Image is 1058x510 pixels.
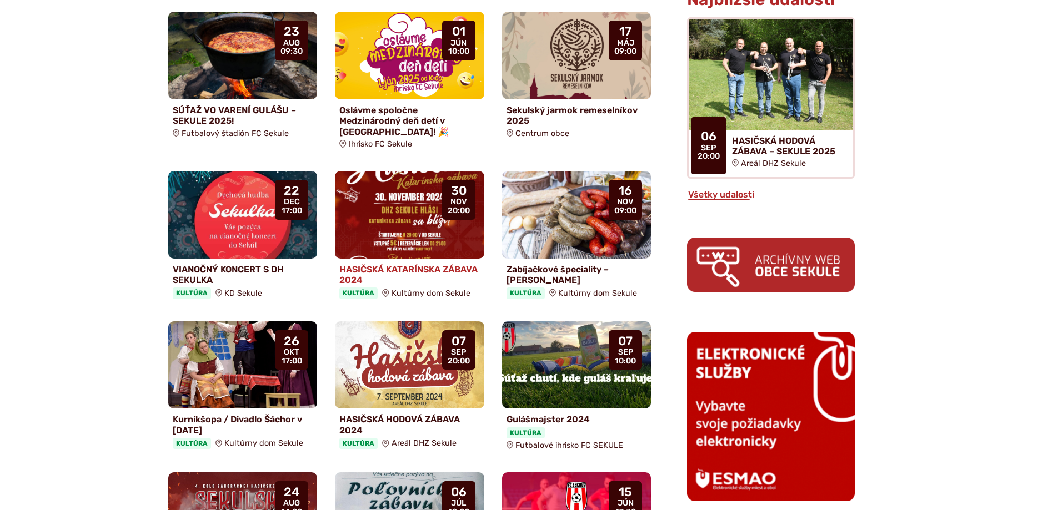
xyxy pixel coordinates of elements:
[335,171,484,304] a: HASIČSKÁ KATARÍNSKA ZÁBAVA 2024 KultúraKultúrny dom Sekule 30 nov 20:00
[173,264,313,285] h4: VIANOČNÝ KONCERT S DH SEKULKA
[335,321,484,454] a: HASIČSKÁ HODOVÁ ZÁBAVA 2024 KultúraAreál DHZ Sekule 07 sep 20:00
[282,184,302,198] span: 22
[448,499,469,508] span: júl
[507,287,545,299] span: Kultúra
[507,105,647,126] h4: Sekulský jarmok remeselníkov 2025
[349,139,412,149] span: Ihrisko FC Sekule
[282,357,302,366] span: 17:00
[614,39,636,48] span: máj
[687,238,855,291] img: archiv.png
[392,438,457,448] span: Areál DHZ Sekule
[335,12,484,153] a: Oslávme spoločne Medzinárodný deň detí v [GEOGRAPHIC_DATA]! 🎉 Ihrisko FC Sekule 01 jún 10:00
[615,357,636,366] span: 10:00
[614,25,636,38] span: 17
[687,17,855,179] a: HASIČSKÁ HODOVÁ ZÁBAVA – SEKULE 2025 Areál DHZ Sekule 06 sep 20:00
[615,348,636,357] span: sep
[698,130,720,143] span: 06
[280,25,303,38] span: 23
[281,499,302,508] span: aug
[173,105,313,126] h4: SÚŤAŽ VO VARENÍ GULÁŠU – SEKULE 2025!
[224,289,262,298] span: KD Sekule
[339,105,480,137] h4: Oslávme spoločne Medzinárodný deň detí v [GEOGRAPHIC_DATA]! 🎉
[687,189,755,200] a: Všetky udalosti
[282,335,302,348] span: 26
[448,198,470,206] span: nov
[515,441,623,450] span: Futbalové ihrisko FC SEKULE
[448,486,469,499] span: 06
[614,206,636,215] span: 09:00
[281,486,302,499] span: 24
[732,135,844,156] h4: HASIČSKÁ HODOVÁ ZÁBAVA – SEKULE 2025
[448,357,470,366] span: 20:00
[698,144,720,153] span: sep
[168,321,318,454] a: Kurníkšopa / Divadlo Šáchor v [DATE] KultúraKultúrny dom Sekule 26 okt 17:00
[392,289,470,298] span: Kultúrny dom Sekule
[168,12,318,142] a: SÚŤAŽ VO VARENÍ GULÁŠU – SEKULE 2025! Futbalový štadión FC Sekule 23 aug 09:30
[224,438,303,448] span: Kultúrny dom Sekule
[741,159,806,168] span: Areál DHZ Sekule
[173,438,211,449] span: Kultúra
[558,289,637,298] span: Kultúrny dom Sekule
[615,335,636,348] span: 07
[448,335,470,348] span: 07
[280,47,303,56] span: 09:30
[280,39,303,48] span: aug
[502,171,651,304] a: Zabíjačkové špeciality – [PERSON_NAME] KultúraKultúrny dom Sekule 16 nov 09:00
[507,414,647,425] h4: Gulášmajster 2024
[507,427,545,438] span: Kultúra
[515,129,569,138] span: Centrum obce
[173,414,313,435] h4: Kurníkšopa / Divadlo Šáchor v [DATE]
[339,414,480,435] h4: HASIČSKÁ HODOVÁ ZÁBAVA 2024
[614,47,636,56] span: 09:00
[448,25,469,38] span: 01
[448,184,470,198] span: 30
[448,47,469,56] span: 10:00
[168,171,318,304] a: VIANOČNÝ KONCERT S DH SEKULKA KultúraKD Sekule 22 dec 17:00
[182,129,289,138] span: Futbalový štadión FC Sekule
[615,486,636,499] span: 15
[339,287,378,299] span: Kultúra
[173,287,211,299] span: Kultúra
[502,12,651,142] a: Sekulský jarmok remeselníkov 2025 Centrum obce 17 máj 09:00
[448,348,470,357] span: sep
[687,332,855,501] img: esmao_sekule_b.png
[614,184,636,198] span: 16
[614,198,636,206] span: nov
[698,152,720,161] span: 20:00
[502,321,651,455] a: Gulášmajster 2024 KultúraFutbalové ihrisko FC SEKULE 07 sep 10:00
[448,206,470,215] span: 20:00
[282,198,302,206] span: dec
[339,438,378,449] span: Kultúra
[507,264,647,285] h4: Zabíjačkové špeciality – [PERSON_NAME]
[448,39,469,48] span: jún
[282,348,302,357] span: okt
[339,264,480,285] h4: HASIČSKÁ KATARÍNSKA ZÁBAVA 2024
[282,206,302,215] span: 17:00
[615,499,636,508] span: jún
